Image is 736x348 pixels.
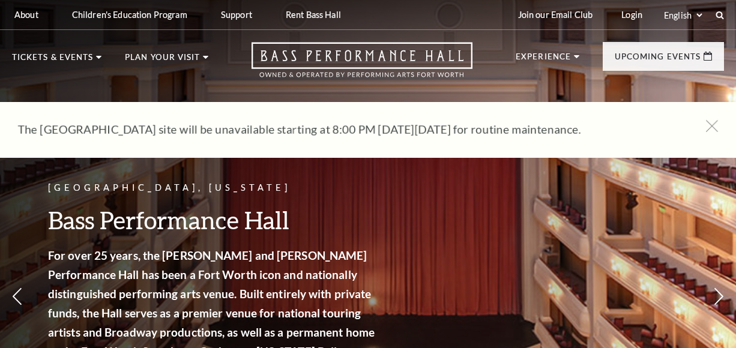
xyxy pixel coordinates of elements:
[48,181,378,196] p: [GEOGRAPHIC_DATA], [US_STATE]
[615,53,701,67] p: Upcoming Events
[516,53,571,67] p: Experience
[125,53,200,68] p: Plan Your Visit
[662,10,704,21] select: Select:
[14,10,38,20] p: About
[18,120,682,139] p: The [GEOGRAPHIC_DATA] site will be unavailable starting at 8:00 PM [DATE][DATE] for routine maint...
[12,53,93,68] p: Tickets & Events
[286,10,341,20] p: Rent Bass Hall
[48,205,378,235] h3: Bass Performance Hall
[72,10,187,20] p: Children's Education Program
[221,10,252,20] p: Support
